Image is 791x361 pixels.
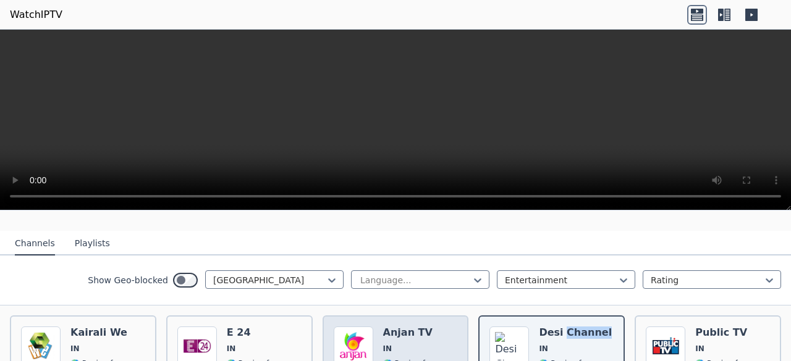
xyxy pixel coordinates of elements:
h6: Desi Channel [539,326,612,339]
span: IN [70,344,80,354]
h6: E 24 [227,326,281,339]
label: Show Geo-blocked [88,274,168,286]
span: IN [539,344,548,354]
span: IN [227,344,236,354]
h6: Public TV [695,326,750,339]
span: IN [695,344,704,354]
h6: Kairali We [70,326,127,339]
h6: Anjan TV [383,326,438,339]
span: IN [383,344,392,354]
button: Channels [15,232,55,255]
button: Playlists [75,232,110,255]
a: WatchIPTV [10,7,62,22]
